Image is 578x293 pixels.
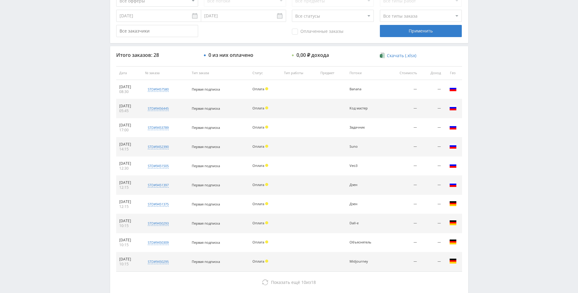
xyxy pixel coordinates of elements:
[350,183,377,187] div: Дзен
[449,181,457,188] img: rus.png
[387,53,416,58] span: Скачать (.xlsx)
[119,185,139,190] div: 12:15
[420,195,444,214] td: —
[317,66,346,80] th: Предмет
[420,233,444,252] td: —
[116,52,198,58] div: Итого заказов: 28
[386,157,420,176] td: —
[449,238,457,246] img: deu.png
[386,118,420,137] td: —
[380,53,416,59] a: Скачать (.xlsx)
[119,84,139,89] div: [DATE]
[265,240,268,243] span: Холд
[148,240,169,245] div: std#9450309
[449,200,457,207] img: deu.png
[119,123,139,128] div: [DATE]
[119,109,139,113] div: 05:45
[350,145,377,149] div: Suno
[420,118,444,137] td: —
[265,145,268,148] span: Холд
[119,262,139,267] div: 10:15
[420,137,444,157] td: —
[296,52,329,58] div: 0,00 ₽ дохода
[449,162,457,169] img: rus.png
[119,204,139,209] div: 12:15
[386,137,420,157] td: —
[386,195,420,214] td: —
[386,99,420,118] td: —
[301,279,306,285] span: 10
[192,87,220,91] span: Первая подписка
[420,80,444,99] td: —
[265,106,268,109] span: Холд
[119,128,139,133] div: 17:00
[281,66,317,80] th: Тип работы
[380,52,385,58] img: xlsx
[192,240,220,245] span: Первая подписка
[386,176,420,195] td: —
[119,89,139,94] div: 08:30
[350,240,377,244] div: Объяснятель
[148,144,169,149] div: std#9452390
[189,66,249,80] th: Тип заказа
[192,183,220,187] span: Первая подписка
[265,260,268,263] span: Холд
[192,221,220,226] span: Первая подписка
[311,279,316,285] span: 18
[192,106,220,111] span: Первая подписка
[271,279,316,285] span: из
[148,164,169,168] div: std#9451505
[350,164,377,168] div: Veo3
[265,183,268,186] span: Холд
[449,257,457,265] img: deu.png
[265,202,268,205] span: Холд
[116,66,142,80] th: Дата
[420,66,444,80] th: Доход
[265,221,268,224] span: Холд
[449,85,457,92] img: rus.png
[119,223,139,228] div: 10:15
[449,104,457,112] img: rus.png
[252,163,264,168] span: Оплата
[148,106,169,111] div: std#9456445
[386,214,420,233] td: —
[444,66,462,80] th: Гео
[119,161,139,166] div: [DATE]
[119,219,139,223] div: [DATE]
[386,80,420,99] td: —
[350,106,377,110] div: Код мастер
[119,147,139,152] div: 14:15
[116,25,198,37] input: Все заказчики
[265,164,268,167] span: Холд
[192,125,220,130] span: Первая подписка
[192,144,220,149] span: Первая подписка
[252,182,264,187] span: Оплата
[119,180,139,185] div: [DATE]
[449,219,457,226] img: deu.png
[192,164,220,168] span: Первая подписка
[252,144,264,149] span: Оплата
[192,259,220,264] span: Первая подписка
[386,233,420,252] td: —
[249,66,281,80] th: Статус
[346,66,386,80] th: Потоки
[350,87,377,91] div: Banana
[252,221,264,225] span: Оплата
[252,259,264,264] span: Оплата
[119,199,139,204] div: [DATE]
[271,279,300,285] span: Показать ещё
[119,104,139,109] div: [DATE]
[208,52,253,58] div: 0 из них оплачено
[350,221,377,225] div: Dall-e
[420,252,444,271] td: —
[380,25,462,37] div: Применить
[148,259,169,264] div: std#9450295
[148,202,169,207] div: std#9451375
[119,166,139,171] div: 12:30
[148,183,169,188] div: std#9451397
[116,276,462,288] button: Показать ещё 10из18
[350,202,377,206] div: Дзен
[119,257,139,262] div: [DATE]
[252,202,264,206] span: Оплата
[386,66,420,80] th: Стоимость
